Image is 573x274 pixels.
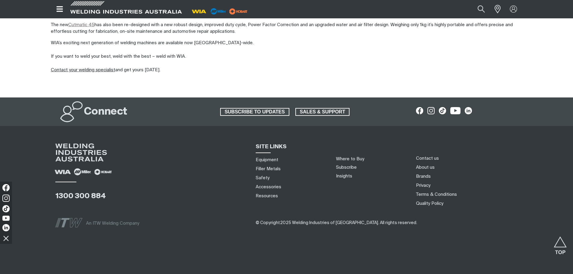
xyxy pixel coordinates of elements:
[55,192,106,200] a: 1300 300 884
[295,108,350,116] a: SALES & SUPPORT
[336,157,364,161] a: Where to Buy
[221,108,289,116] span: SUBSCRIBE TO UPDATES
[553,236,567,250] button: Scroll to top
[2,195,10,202] img: Instagram
[416,164,435,171] a: About us
[416,155,439,162] a: Contact us
[254,155,329,201] nav: Sitemap
[227,9,249,14] a: miller
[463,2,491,16] input: Product name or item number...
[336,165,357,170] a: Subscribe
[414,154,529,208] nav: Footer
[84,105,127,119] h2: Connect
[256,166,281,172] a: Filler Metals
[68,23,94,27] a: Cutmatic 45
[51,22,522,35] p: The new has also been re-designed with a new robust design, improved duty cycle, Power Factor Cor...
[51,40,522,80] p: WIA’s exciting next generation of welding machines are available now [GEOGRAPHIC_DATA]-wide. If y...
[86,221,139,226] span: An ITW Welding Company
[256,175,270,181] a: Safety
[2,216,10,221] img: YouTube
[416,173,431,180] a: Brands
[256,157,278,163] a: Equipment
[471,2,491,16] button: Search products
[256,144,287,149] span: SITE LINKS
[220,108,289,116] a: SUBSCRIBE TO UPDATES
[256,220,417,225] span: ​​​​​​​​​​​​​​​​​​ ​​​​​​
[1,233,11,243] img: hide socials
[256,193,278,199] a: Resources
[256,184,281,190] a: Accessories
[416,182,430,189] a: Privacy
[296,108,349,116] span: SALES & SUPPORT
[416,191,457,198] a: Terms & Conditions
[227,7,249,16] img: miller
[2,224,10,231] img: LinkedIn
[2,205,10,212] img: TikTok
[2,184,10,191] img: Facebook
[51,68,115,72] a: Contact your welding specialist
[416,200,443,207] a: Quality Policy
[256,221,417,225] span: © Copyright 2025 Welding Industries of [GEOGRAPHIC_DATA] . All rights reserved.
[336,174,352,178] a: Insights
